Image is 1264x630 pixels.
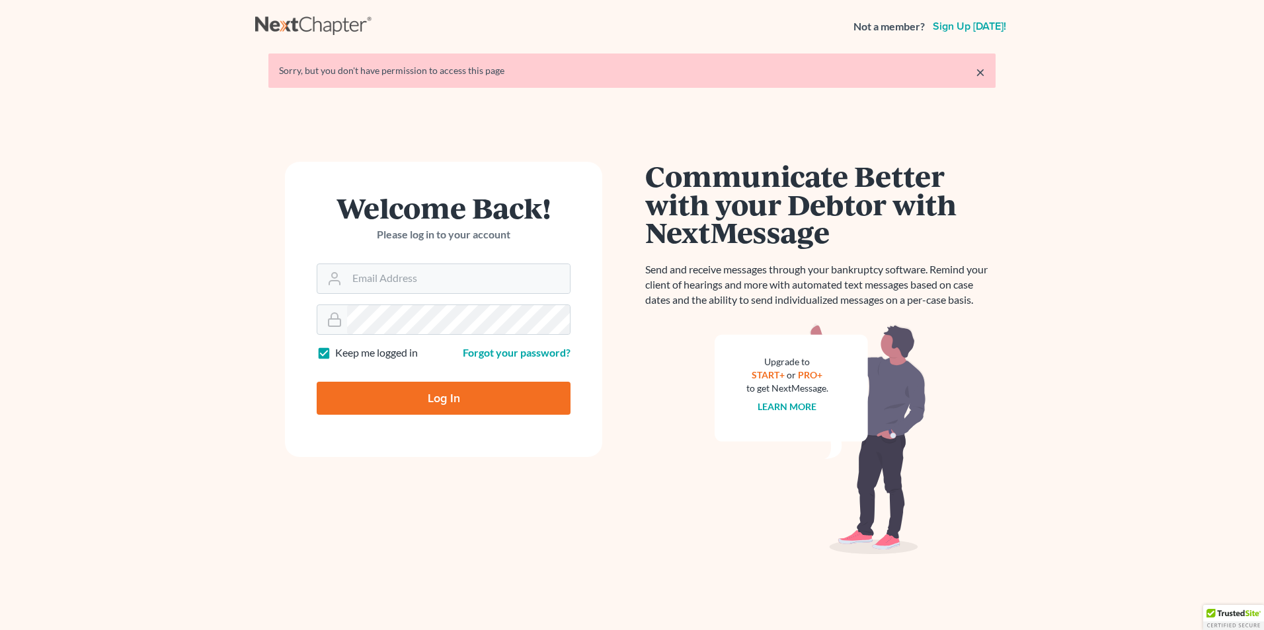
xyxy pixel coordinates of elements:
div: to get NextMessage. [746,382,828,395]
p: Send and receive messages through your bankruptcy software. Remind your client of hearings and mo... [645,262,996,308]
a: Forgot your password? [463,346,571,359]
h1: Welcome Back! [317,193,571,222]
h1: Communicate Better with your Debtor with NextMessage [645,162,996,246]
a: Sign up [DATE]! [930,21,1009,32]
a: START+ [752,369,785,380]
label: Keep me logged in [335,345,418,361]
div: TrustedSite Certified [1203,605,1264,630]
a: × [976,64,985,80]
span: or [787,369,797,380]
input: Email Address [347,264,570,293]
img: nextmessage_bg-59042aed3d76b12b5cd301f8e5b87938c9018125f34e5fa2b7a6b67550977c72.svg [715,324,926,555]
div: Sorry, but you don't have permission to access this page [279,64,985,77]
p: Please log in to your account [317,227,571,242]
a: PRO+ [799,369,823,380]
input: Log In [317,382,571,415]
a: Learn more [758,401,817,412]
strong: Not a member? [853,19,925,34]
div: Upgrade to [746,355,828,368]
